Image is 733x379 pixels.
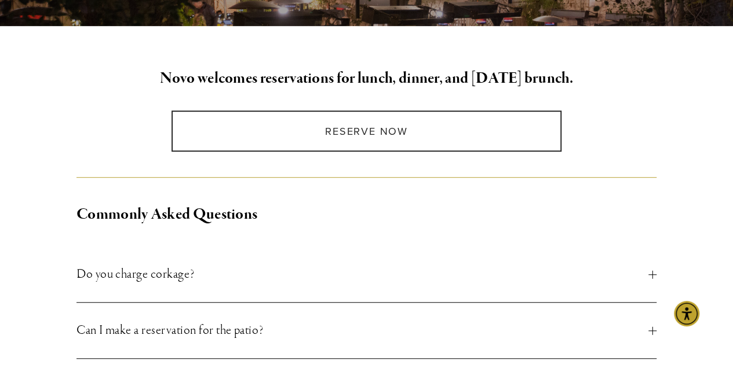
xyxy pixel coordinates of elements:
button: Can I make a reservation for the patio? [76,303,657,358]
a: Reserve Now [172,111,561,152]
h2: Novo welcomes reservations for lunch, dinner, and [DATE] brunch. [76,67,657,91]
div: Accessibility Menu [674,301,699,326]
button: Do you charge corkage? [76,246,657,302]
h2: Commonly Asked Questions [76,203,657,227]
span: Can I make a reservation for the patio? [76,320,648,341]
span: Do you charge corkage? [76,264,648,285]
